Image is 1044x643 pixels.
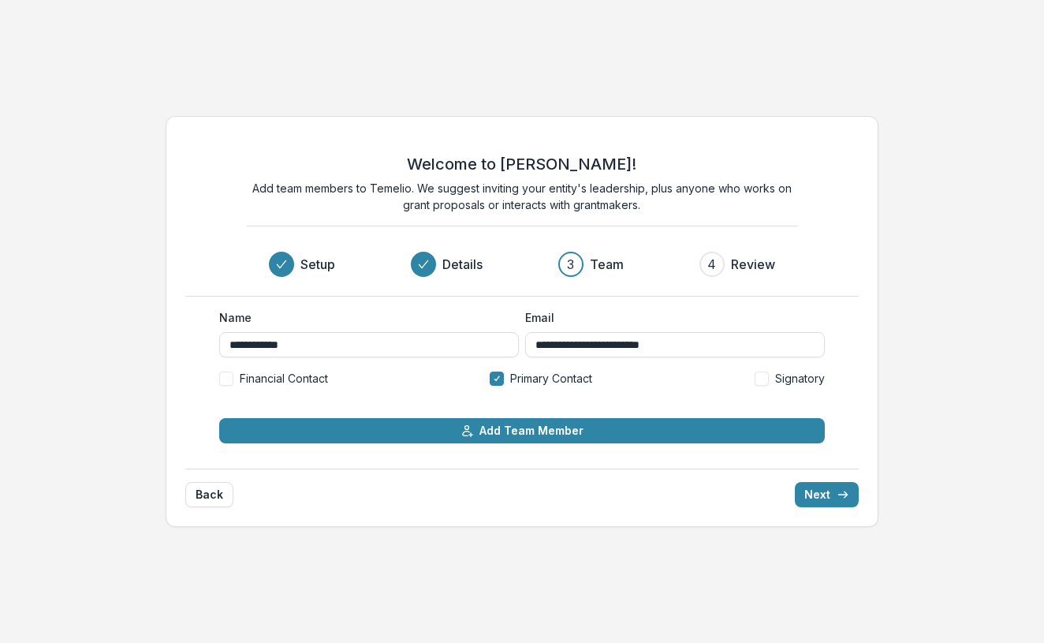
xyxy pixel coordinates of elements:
[510,370,592,387] span: Primary Contact
[731,255,775,274] h3: Review
[240,370,328,387] span: Financial Contact
[219,309,509,326] label: Name
[442,255,483,274] h3: Details
[525,309,815,326] label: Email
[775,370,825,387] span: Signatory
[707,255,716,274] div: 4
[590,255,624,274] h3: Team
[300,255,335,274] h3: Setup
[269,252,775,277] div: Progress
[246,180,798,213] p: Add team members to Temelio. We suggest inviting your entity's leadership, plus anyone who works ...
[795,482,859,507] button: Next
[185,482,233,507] button: Back
[219,418,825,443] button: Add Team Member
[407,155,636,174] h2: Welcome to [PERSON_NAME]!
[567,255,574,274] div: 3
